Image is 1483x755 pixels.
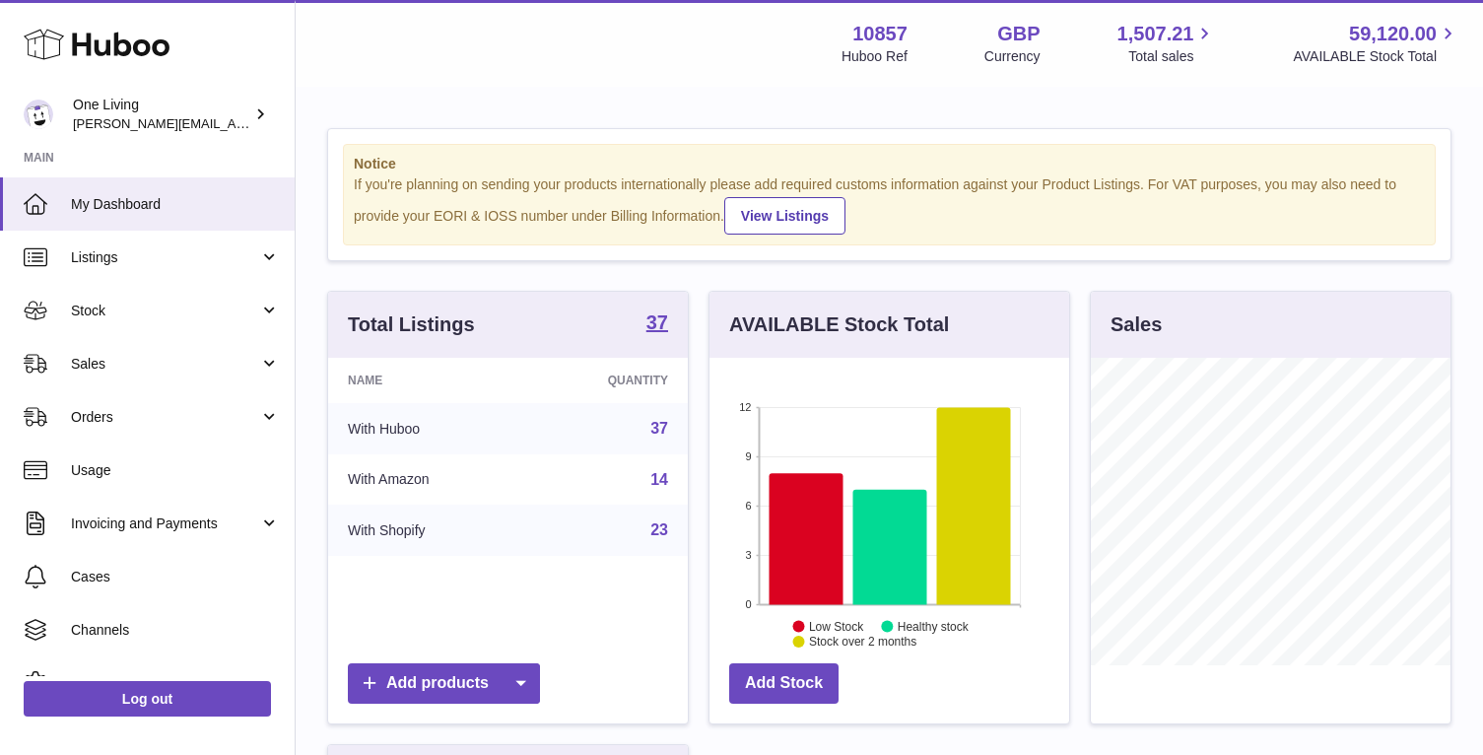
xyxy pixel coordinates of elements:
[1293,47,1459,66] span: AVAILABLE Stock Total
[1117,21,1217,66] a: 1,507.21 Total sales
[646,312,668,336] a: 37
[729,663,839,704] a: Add Stock
[745,598,751,610] text: 0
[1293,21,1459,66] a: 59,120.00 AVAILABLE Stock Total
[1349,21,1437,47] span: 59,120.00
[997,21,1040,47] strong: GBP
[650,521,668,538] a: 23
[328,454,525,506] td: With Amazon
[71,248,259,267] span: Listings
[650,420,668,437] a: 37
[71,674,280,693] span: Settings
[1128,47,1216,66] span: Total sales
[73,96,250,133] div: One Living
[984,47,1041,66] div: Currency
[809,619,864,633] text: Low Stock
[1111,311,1162,338] h3: Sales
[328,505,525,556] td: With Shopify
[745,500,751,512] text: 6
[898,619,970,633] text: Healthy stock
[354,175,1425,235] div: If you're planning on sending your products internationally please add required customs informati...
[348,311,475,338] h3: Total Listings
[739,401,751,413] text: 12
[354,155,1425,173] strong: Notice
[71,195,280,214] span: My Dashboard
[809,635,916,649] text: Stock over 2 months
[71,302,259,320] span: Stock
[842,47,908,66] div: Huboo Ref
[1117,21,1194,47] span: 1,507.21
[71,461,280,480] span: Usage
[24,681,271,717] a: Log out
[328,403,525,454] td: With Huboo
[745,450,751,462] text: 9
[71,515,259,533] span: Invoicing and Payments
[729,311,949,338] h3: AVAILABLE Stock Total
[650,471,668,488] a: 14
[348,663,540,704] a: Add products
[525,358,688,403] th: Quantity
[71,568,280,586] span: Cases
[24,100,53,129] img: Jessica@oneliving.com
[71,621,280,640] span: Channels
[71,408,259,427] span: Orders
[328,358,525,403] th: Name
[73,115,395,131] span: [PERSON_NAME][EMAIL_ADDRESS][DOMAIN_NAME]
[646,312,668,332] strong: 37
[724,197,845,235] a: View Listings
[745,549,751,561] text: 3
[71,355,259,374] span: Sales
[852,21,908,47] strong: 10857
